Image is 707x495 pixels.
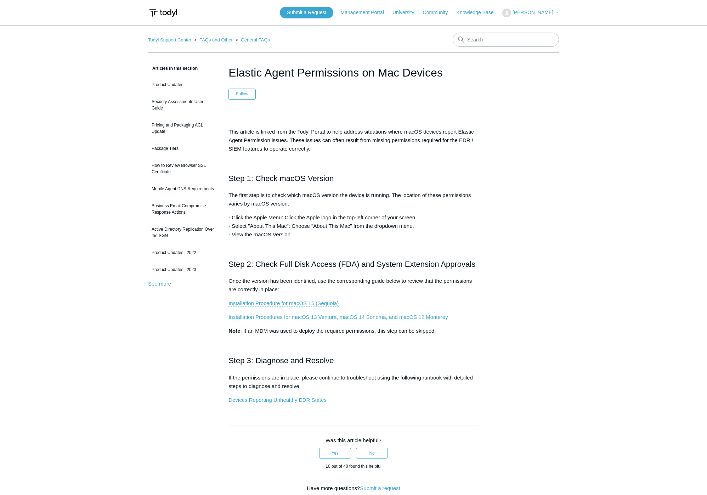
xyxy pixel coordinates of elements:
p: The first step is to check which macOS version the device is running. The location of these permi... [228,191,479,208]
a: Product Updates | 2022 [148,246,218,259]
h2: Step 1: Check macOS Version [228,172,479,185]
span: 10 out of 40 found this helpful [326,464,381,469]
a: General FAQs [241,37,270,43]
p: : If an MDM was used to deploy the required permissions, this step can be skipped. [228,327,479,335]
a: Knowledge Base [457,9,501,16]
a: Todyl Support Center [148,37,191,43]
a: Community [423,9,455,16]
button: This article was not helpful [356,448,388,459]
input: Search [453,33,559,47]
a: Devices Reporting Unhealthy EDR States [228,397,327,403]
a: Product Updates | 2023 [148,263,218,276]
h2: Step 2: Check Full Disk Access (FDA) and System Extension Approvals [228,258,479,270]
button: This article was helpful [319,448,351,459]
a: FAQs and Other [199,37,233,43]
div: Have more questions? [228,484,479,493]
a: University [392,9,421,16]
h1: Elastic Agent Permissions on Mac Devices [228,64,479,81]
h2: Step 3: Diagnose and Resolve [228,354,479,367]
a: Package Tiers [148,142,218,155]
a: See more [148,281,171,287]
a: Security Assessments User Guide [148,95,218,115]
span: Articles in this section [148,66,198,71]
p: If the permissions are in place, please continue to troubleshoot using the following runbook with... [228,373,479,390]
li: General FAQs [234,37,270,43]
a: Pricing and Packaging ACL Update [148,118,218,138]
strong: Note [228,328,240,334]
span: [PERSON_NAME] [513,10,553,15]
p: This article is linked from the Todyl Portal to help address situations where macOS devices repor... [228,128,479,153]
li: Todyl Support Center [148,37,193,43]
p: Once the version has been identified, use the corresponding guide below to review that the permis... [228,277,479,294]
button: Follow Article [228,89,256,99]
a: Installation Procedures for macOS 13 Ventura, macOS 14 Sonoma, and macOS 12 Monterey [228,314,448,320]
a: Business Email Compromise - Response Actions [148,199,218,219]
li: FAQs and Other [193,37,234,43]
a: Management Portal [341,9,391,16]
a: Active Directory Replication Over the SGN [148,223,218,242]
a: Installation Procedure for macOS 15 (Sequoia) [228,300,339,306]
a: How to Review Browser SSL Certificate [148,159,218,179]
span: Was this article helpful? [326,437,381,443]
button: [PERSON_NAME] [502,9,559,17]
a: Submit a Request [280,7,333,18]
a: Submit a request [360,485,400,491]
a: Product Updates [148,78,218,91]
a: Mobile Agent DNS Requirements [148,182,218,196]
img: Todyl Support Center Help Center home page [148,6,178,19]
p: - Click the Apple Menu: Click the Apple logo in the top-left corner of your screen. - Select "Abo... [228,213,479,239]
